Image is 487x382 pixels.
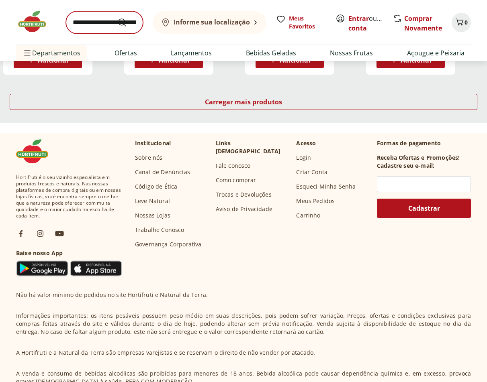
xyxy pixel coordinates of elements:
[452,13,471,32] button: Carrinho
[16,139,56,163] img: Hortifruti
[66,11,143,34] input: search
[135,240,202,248] a: Governança Corporativa
[117,18,137,27] button: Submit Search
[135,211,170,219] a: Nossas Lojas
[330,48,373,58] a: Nossas Frutas
[174,18,250,26] b: Informe sua localização
[296,154,311,162] a: Login
[377,162,434,170] h3: Cadastre seu e-mail:
[407,48,464,58] a: Açougue e Peixaria
[348,14,393,33] a: Criar conta
[70,260,122,276] img: App Store Icon
[16,174,122,219] span: Hortifruti é o seu vizinho especialista em produtos frescos e naturais. Nas nossas plataformas de...
[10,94,477,113] a: Carregar mais produtos
[401,57,432,63] span: Adicionar
[216,176,256,184] a: Como comprar
[276,14,326,30] a: Meus Favoritos
[296,197,335,205] a: Meus Pedidos
[135,197,170,205] a: Leve Natural
[348,14,369,23] a: Entrar
[289,14,326,30] span: Meus Favoritos
[159,57,190,63] span: Adicionar
[23,43,80,63] span: Departamentos
[135,139,171,147] p: Institucional
[35,229,45,238] img: ig
[171,48,212,58] a: Lançamentos
[404,14,442,33] a: Comprar Novamente
[216,191,272,199] a: Trocas e Devoluções
[153,11,266,34] button: Informe sua localização
[377,139,471,147] p: Formas de pagamento
[16,249,122,257] h3: Baixe nosso App
[205,99,282,105] span: Carregar mais produtos
[23,43,32,63] button: Menu
[55,229,64,238] img: ytb
[115,48,137,58] a: Ofertas
[280,57,311,63] span: Adicionar
[135,226,184,234] a: Trabalhe Conosco
[216,205,272,213] a: Aviso de Privacidade
[246,48,296,58] a: Bebidas Geladas
[377,154,460,162] h3: Receba Ofertas e Promoções!
[135,154,162,162] a: Sobre nós
[296,168,327,176] a: Criar Conta
[16,260,68,276] img: Google Play Icon
[408,205,440,211] span: Cadastrar
[16,10,56,34] img: Hortifruti
[348,14,384,33] span: ou
[296,183,356,191] a: Esqueci Minha Senha
[16,312,471,336] p: Informações importantes: os itens pesáveis possuem peso médio em suas descrições, pois podem sofr...
[296,139,316,147] p: Acesso
[464,18,468,26] span: 0
[16,291,208,299] p: Não há valor mínimo de pedidos no site Hortifruti e Natural da Terra.
[38,57,69,63] span: Adicionar
[135,183,177,191] a: Código de Ética
[16,349,315,357] p: A Hortifruti e a Natural da Terra são empresas varejistas e se reservam o direito de não vender p...
[16,229,26,238] img: fb
[135,168,190,176] a: Canal de Denúncias
[216,162,251,170] a: Fale conosco
[296,211,320,219] a: Carrinho
[216,139,290,155] p: Links [DEMOGRAPHIC_DATA]
[377,199,471,218] button: Cadastrar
